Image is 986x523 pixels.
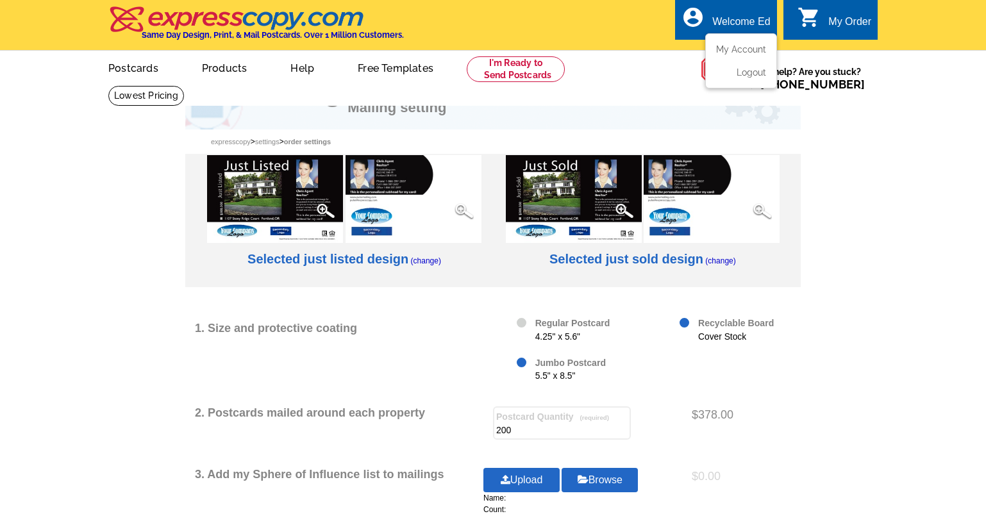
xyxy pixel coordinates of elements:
[88,52,179,82] a: Postcards
[142,30,404,40] h4: Same Day Design, Print, & Mail Postcards. Over 1 Million Customers.
[737,67,766,78] a: Logout
[316,201,335,220] img: magnify-glass.png
[195,468,493,482] h2: 3. Add my Sphere of Influence list to mailings
[574,414,610,421] span: (required)
[681,6,705,29] i: account_circle
[496,424,628,436] input: Quantity of postcards, minimum of 25
[644,155,780,243] img: Pulse4_JB_sample.jpg
[347,101,446,114] h1: Mailing setting
[712,16,770,34] div: Welcome Ed
[284,138,331,145] span: Order settings
[615,201,634,220] img: magnify-glass.png
[181,52,268,82] a: Products
[535,318,610,328] span: Regular Postcard
[698,332,746,342] span: Cover Stock
[798,14,871,30] a: shopping_cart My Order
[195,322,493,336] h2: 1. Size and protective coating
[337,52,454,82] a: Free Templates
[483,492,701,515] div: Name: Count:
[730,225,986,523] iframe: LiveChat chat widget
[701,51,739,88] img: help
[247,251,408,267] h2: Selected just listed design
[483,468,560,492] a: Upload
[828,16,871,34] div: My Order
[346,155,481,243] img: Pulse4_JB_sample.jpg
[108,15,404,40] a: Same Day Design, Print, & Mail Postcards. Over 1 Million Customers.
[698,318,774,328] span: Recyclable Board
[716,44,766,54] a: My Account
[705,256,735,265] a: (change)
[798,6,821,29] i: shopping_cart
[753,201,772,220] img: magnify-glass.png
[535,371,576,381] span: 5.5" x 8.5"
[535,332,580,342] span: 4.25" x 5.6"
[255,138,280,145] a: Settings
[496,410,628,424] label: Postcard Quantity
[185,129,801,154] div: > >
[692,468,791,485] div: $0.00
[562,468,638,492] a: Browse
[692,406,791,424] div: $378.00
[455,201,474,220] img: magnify-glass.png
[535,358,606,368] span: Jumbo Postcard
[506,155,642,243] img: Pulse_4_PJ_JS_F.jpg
[211,138,251,145] a: Expresscopy
[760,78,865,91] a: [PHONE_NUMBER]
[195,406,493,420] h2: 2. Postcards mailed around each property
[207,155,343,243] img: Pulse_4_PJ_JL_F.jpg
[739,78,865,91] span: Call
[549,251,703,267] h2: Selected just sold design
[739,65,871,91] span: Need help? Are you stuck?
[270,52,335,82] a: Help
[411,256,441,265] a: (change)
